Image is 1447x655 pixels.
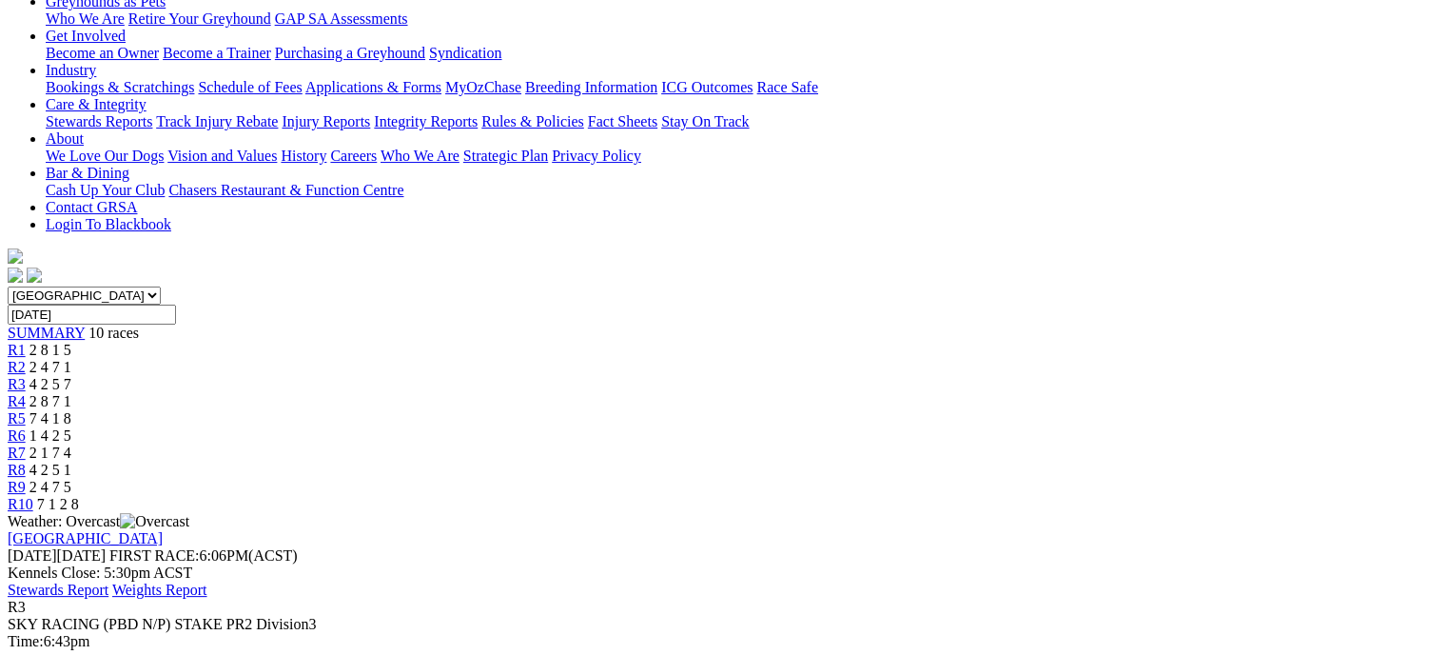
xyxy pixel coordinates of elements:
span: Weather: Overcast [8,513,189,529]
a: Breeding Information [525,79,657,95]
a: Strategic Plan [463,148,548,164]
a: Integrity Reports [374,113,478,129]
a: R5 [8,410,26,427]
a: Stay On Track [661,113,749,129]
a: R6 [8,427,26,444]
a: Who We Are [381,148,460,164]
a: Applications & Forms [305,79,441,95]
a: R9 [8,479,26,495]
span: 2 4 7 5 [29,479,71,495]
img: twitter.svg [27,268,42,283]
a: Careers [330,148,377,164]
a: MyOzChase [445,79,521,95]
a: Fact Sheets [588,113,657,129]
span: 4 2 5 1 [29,462,71,478]
div: Industry [46,79,1439,96]
span: 2 8 7 1 [29,393,71,409]
a: R2 [8,359,26,375]
a: Vision and Values [167,148,277,164]
a: Injury Reports [282,113,370,129]
div: About [46,148,1439,165]
a: Purchasing a Greyhound [275,45,425,61]
a: Stewards Report [8,582,108,598]
span: 6:06PM(ACST) [109,547,298,564]
a: Contact GRSA [46,199,137,215]
a: R7 [8,445,26,461]
a: Privacy Policy [552,148,641,164]
a: R3 [8,376,26,392]
a: Get Involved [46,28,126,44]
a: Rules & Policies [481,113,584,129]
a: [GEOGRAPHIC_DATA] [8,530,163,546]
span: [DATE] [8,547,106,564]
div: 6:43pm [8,633,1439,650]
span: 2 1 7 4 [29,445,71,461]
a: Care & Integrity [46,96,147,112]
span: 10 races [88,325,139,341]
a: Weights Report [112,582,207,598]
a: R4 [8,393,26,409]
div: Care & Integrity [46,113,1439,130]
a: Race Safe [756,79,817,95]
div: Get Involved [46,45,1439,62]
a: Stewards Reports [46,113,152,129]
span: 4 2 5 7 [29,376,71,392]
a: ICG Outcomes [661,79,753,95]
span: R3 [8,599,26,615]
a: Become a Trainer [163,45,271,61]
a: We Love Our Dogs [46,148,164,164]
a: Track Injury Rebate [156,113,278,129]
a: Industry [46,62,96,78]
a: About [46,130,84,147]
a: SUMMARY [8,325,85,341]
a: History [281,148,326,164]
a: R10 [8,496,33,512]
div: Bar & Dining [46,182,1439,199]
div: Greyhounds as Pets [46,10,1439,28]
a: Bookings & Scratchings [46,79,194,95]
span: 7 1 2 8 [37,496,79,512]
img: Overcast [120,513,189,530]
a: Schedule of Fees [198,79,302,95]
div: Kennels Close: 5:30pm ACST [8,565,1439,582]
a: Become an Owner [46,45,159,61]
img: logo-grsa-white.png [8,248,23,264]
div: SKY RACING (PBD N/P) STAKE PR2 Division3 [8,616,1439,633]
a: GAP SA Assessments [275,10,408,27]
a: Bar & Dining [46,165,129,181]
span: 2 8 1 5 [29,342,71,358]
a: Login To Blackbook [46,216,171,232]
img: facebook.svg [8,268,23,283]
a: Who We Are [46,10,125,27]
span: 2 4 7 1 [29,359,71,375]
a: R1 [8,342,26,358]
a: R8 [8,462,26,478]
span: FIRST RACE: [109,547,199,564]
input: Select date [8,305,176,325]
a: Syndication [429,45,501,61]
span: 1 4 2 5 [29,427,71,444]
span: Time: [8,633,44,649]
a: Cash Up Your Club [46,182,165,198]
a: Chasers Restaurant & Function Centre [168,182,403,198]
span: 7 4 1 8 [29,410,71,427]
span: [DATE] [8,547,57,564]
a: Retire Your Greyhound [128,10,271,27]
